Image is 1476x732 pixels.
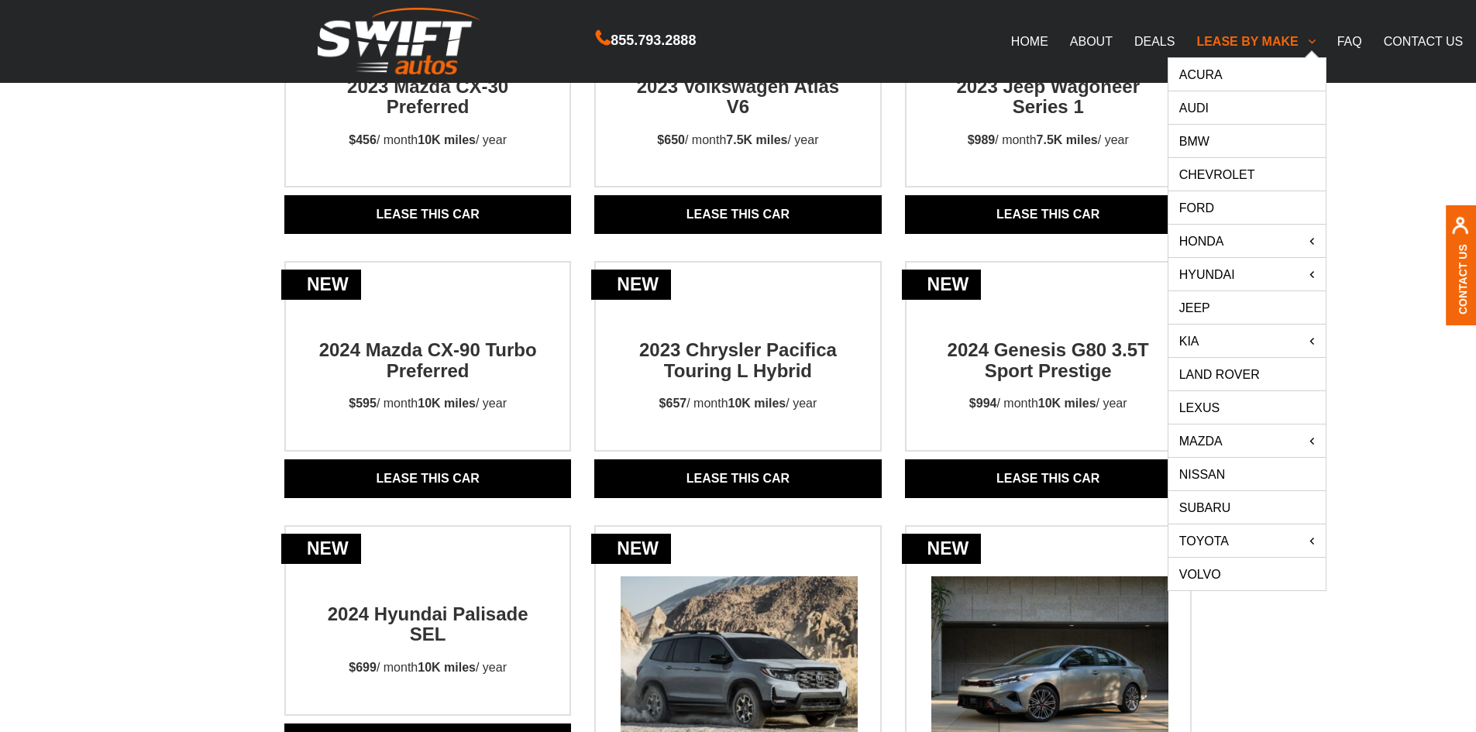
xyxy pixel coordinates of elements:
a: ABOUT [1059,25,1123,57]
span: 855.793.2888 [611,29,696,52]
img: Swift Autos [318,8,480,75]
p: / month / year [643,118,832,163]
a: Mazda [1168,424,1326,457]
a: Toyota [1168,524,1326,557]
a: new2023 Mazda CX-30 Preferred$456/ month10K miles/ year [286,49,569,163]
a: Subaru [1168,491,1326,524]
strong: $994 [969,397,997,410]
h2: 2023 Mazda CX-30 Preferred [318,49,537,118]
strong: 10K miles [418,133,476,146]
a: Lease THIS CAR [284,459,571,498]
img: contact us, iconuser [1451,216,1469,243]
a: Ford [1168,191,1326,224]
p: / month / year [335,645,521,691]
strong: $650 [657,133,685,146]
a: Acura [1168,58,1326,91]
a: Nissan [1168,458,1326,490]
strong: 10K miles [728,397,786,410]
h2: 2024 Mazda CX-90 Turbo Preferred [318,312,537,381]
strong: $699 [349,661,377,674]
strong: 7.5K miles [1037,133,1098,146]
a: new2023 Jeep Wagoneer Series 1$989/ month7.5K miles/ year [907,49,1190,163]
a: BMW [1168,125,1326,157]
a: DEALS [1123,25,1185,57]
p: / month / year [954,118,1143,163]
a: Volvo [1168,558,1326,590]
strong: 10K miles [418,661,476,674]
a: HOME [1000,25,1059,57]
strong: $989 [968,133,996,146]
a: Hyundai [1168,258,1326,290]
p: / month / year [955,381,1141,427]
a: Land Rover [1168,358,1326,390]
a: new2024 Genesis G80 3.5T Sport Prestige$994/ month10K miles/ year [907,312,1190,427]
p: / month / year [335,118,521,163]
strong: $657 [659,397,687,410]
a: Lease THIS CAR [594,459,881,498]
a: FAQ [1326,25,1373,57]
a: Lease THIS CAR [905,459,1192,498]
a: new2024 Hyundai Palisade SEL$699/ month10K miles/ year [286,576,569,691]
a: Lease THIS CAR [594,195,881,234]
a: Lease THIS CAR [284,195,571,234]
div: new [591,270,671,300]
a: new2024 Mazda CX-90 Turbo Preferred$595/ month10K miles/ year [286,312,569,427]
a: HONDA [1168,225,1326,257]
div: new [281,270,361,300]
strong: $595 [349,397,377,410]
a: KIA [1168,325,1326,357]
strong: 7.5K miles [726,133,787,146]
a: 855.793.2888 [596,34,696,47]
div: new [902,270,982,300]
a: Contact Us [1457,243,1469,314]
p: / month / year [645,381,831,427]
strong: 10K miles [1038,397,1096,410]
div: new [591,534,671,564]
a: LEASE BY MAKE [1185,25,1326,57]
div: new [902,534,982,564]
a: Lexus [1168,391,1326,424]
a: new2023 Volkswagen Atlas V6$650/ month7.5K miles/ year [596,49,879,163]
a: Lease THIS CAR [905,195,1192,234]
a: Chevrolet [1168,158,1326,191]
h2: 2023 Chrysler Pacifica Touring L Hybrid [628,312,847,381]
div: new [281,534,361,564]
a: CONTACT US [1373,25,1474,57]
a: Audi [1168,91,1326,124]
strong: 10K miles [418,397,476,410]
h2: 2024 Hyundai Palisade SEL [318,576,537,645]
h2: 2023 Jeep Wagoneer Series 1 [939,49,1158,118]
a: new2023 Chrysler Pacifica Touring L Hybrid$657/ month10K miles/ year [596,312,879,427]
p: / month / year [335,381,521,427]
h2: 2024 Genesis G80 3.5T Sport Prestige [939,312,1158,381]
h2: 2023 Volkswagen Atlas V6 [628,49,847,118]
strong: $456 [349,133,377,146]
a: Jeep [1168,291,1326,324]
